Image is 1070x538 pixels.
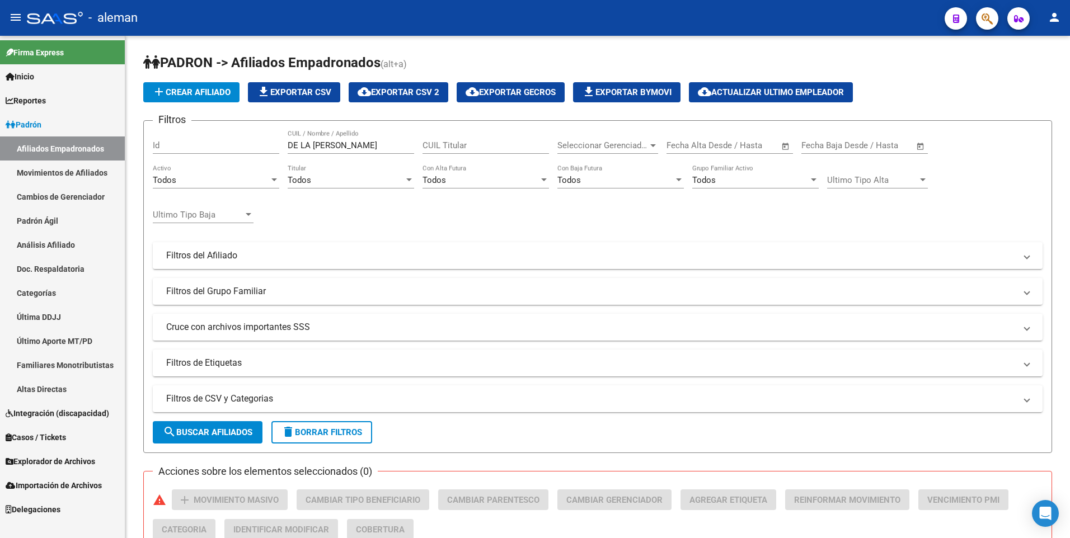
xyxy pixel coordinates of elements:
[288,175,311,185] span: Todos
[698,85,711,98] mat-icon: cloud_download
[172,489,288,510] button: Movimiento Masivo
[689,82,853,102] button: Actualizar ultimo Empleador
[557,489,672,510] button: Cambiar Gerenciador
[447,495,539,505] span: Cambiar Parentesco
[1032,500,1059,527] div: Open Intercom Messenger
[153,175,176,185] span: Todos
[271,421,372,443] button: Borrar Filtros
[667,140,712,150] input: Fecha inicio
[780,140,792,153] button: Open calendar
[6,431,66,443] span: Casos / Tickets
[143,55,381,70] span: PADRON -> Afiliados Empadronados
[358,85,371,98] mat-icon: cloud_download
[297,489,429,510] button: Cambiar Tipo Beneficiario
[466,87,556,97] span: Exportar GECROS
[6,119,41,131] span: Padrón
[582,87,672,97] span: Exportar Bymovi
[1048,11,1061,24] mat-icon: person
[582,85,595,98] mat-icon: file_download
[466,85,479,98] mat-icon: cloud_download
[857,140,911,150] input: Fecha fin
[153,464,378,479] h3: Acciones sobre los elementos seleccionados (0)
[153,493,166,507] mat-icon: warning
[6,479,102,492] span: Importación de Archivos
[566,495,663,505] span: Cambiar Gerenciador
[163,425,176,438] mat-icon: search
[6,70,34,83] span: Inicio
[827,175,918,185] span: Ultimo Tipo Alta
[698,87,844,97] span: Actualizar ultimo Empleador
[281,427,362,437] span: Borrar Filtros
[6,46,64,59] span: Firma Express
[918,489,1008,510] button: Vencimiento PMI
[153,385,1043,412] mat-expansion-panel-header: Filtros de CSV y Categorias
[914,140,927,153] button: Open calendar
[349,82,448,102] button: Exportar CSV 2
[438,489,548,510] button: Cambiar Parentesco
[166,357,1016,369] mat-panel-title: Filtros de Etiquetas
[166,249,1016,262] mat-panel-title: Filtros del Afiliado
[248,82,340,102] button: Exportar CSV
[153,242,1043,269] mat-expansion-panel-header: Filtros del Afiliado
[6,407,109,419] span: Integración (discapacidad)
[927,495,999,505] span: Vencimiento PMI
[153,421,262,443] button: Buscar Afiliados
[6,503,60,516] span: Delegaciones
[257,85,270,98] mat-icon: file_download
[557,140,648,150] span: Seleccionar Gerenciador
[457,82,565,102] button: Exportar GECROS
[692,175,716,185] span: Todos
[166,321,1016,333] mat-panel-title: Cruce con archivos importantes SSS
[162,525,207,535] span: Categoria
[6,455,95,468] span: Explorador de Archivos
[153,210,243,220] span: Ultimo Tipo Baja
[573,82,681,102] button: Exportar Bymovi
[681,489,776,510] button: Agregar Etiqueta
[257,87,331,97] span: Exportar CSV
[153,314,1043,341] mat-expansion-panel-header: Cruce con archivos importantes SSS
[143,82,240,102] button: Crear Afiliado
[153,350,1043,376] mat-expansion-panel-header: Filtros de Etiquetas
[166,285,1016,298] mat-panel-title: Filtros del Grupo Familiar
[794,495,900,505] span: Reinformar Movimiento
[785,489,909,510] button: Reinformar Movimiento
[9,11,22,24] mat-icon: menu
[281,425,295,438] mat-icon: delete
[152,87,231,97] span: Crear Afiliado
[356,525,405,535] span: Cobertura
[306,495,420,505] span: Cambiar Tipo Beneficiario
[233,525,329,535] span: Identificar Modificar
[6,95,46,107] span: Reportes
[166,393,1016,405] mat-panel-title: Filtros de CSV y Categorias
[88,6,138,30] span: - aleman
[152,85,166,98] mat-icon: add
[178,493,191,507] mat-icon: add
[194,495,279,505] span: Movimiento Masivo
[801,140,847,150] input: Fecha inicio
[722,140,776,150] input: Fecha fin
[153,112,191,128] h3: Filtros
[153,278,1043,305] mat-expansion-panel-header: Filtros del Grupo Familiar
[381,59,407,69] span: (alt+a)
[557,175,581,185] span: Todos
[163,427,252,437] span: Buscar Afiliados
[423,175,446,185] span: Todos
[689,495,767,505] span: Agregar Etiqueta
[358,87,439,97] span: Exportar CSV 2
